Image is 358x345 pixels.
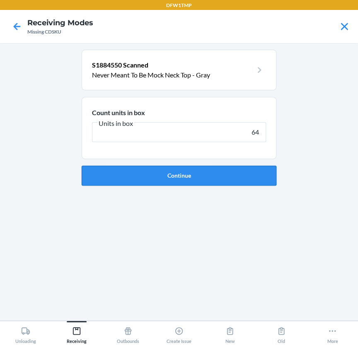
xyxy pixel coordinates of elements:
[166,2,192,9] p: DFW1TMP
[92,109,145,116] span: Count units in box
[92,61,148,69] span: S1884550 Scanned
[82,166,276,186] button: Continue
[92,60,266,80] a: S1884550 ScannedNever Meant To Be Mock Neck Top - Gray
[51,321,102,344] button: Receiving
[97,119,134,128] span: Units in box
[205,321,256,344] button: New
[307,321,358,344] button: More
[92,122,266,142] input: Units in box
[15,323,36,344] div: Unloading
[102,321,153,344] button: Outbounds
[67,323,87,344] div: Receiving
[117,323,139,344] div: Outbounds
[225,323,235,344] div: New
[153,321,204,344] button: Create Issue
[256,321,307,344] button: Old
[92,70,253,80] p: Never Meant To Be Mock Neck Top - Gray
[167,323,191,344] div: Create Issue
[327,323,338,344] div: More
[27,17,93,28] h4: Receiving Modes
[277,323,286,344] div: Old
[27,28,93,36] div: Missing CDSKU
